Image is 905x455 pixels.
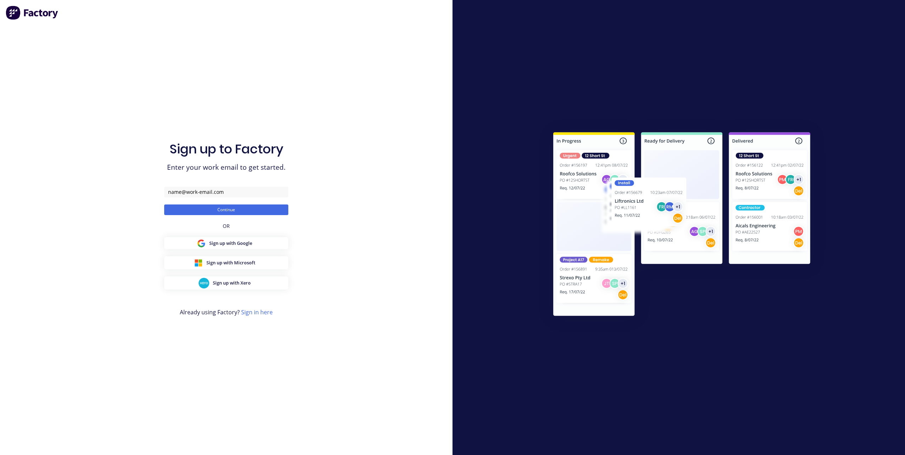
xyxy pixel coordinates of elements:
button: Sign up with Xero [164,276,288,290]
input: name@work-email.com [164,187,288,197]
button: Sign up with Microsoft [164,256,288,269]
span: Already using Factory? [180,308,273,316]
span: Sign up with Microsoft [206,259,255,266]
button: Continue [164,204,288,215]
a: Sign in here [241,308,273,316]
button: Sign up with Google [164,237,288,249]
span: Sign up with Google [209,240,252,247]
span: Enter your work email to get started. [167,162,285,173]
span: Sign up with Xero [213,280,251,286]
img: Sign in [538,118,826,333]
h1: Sign up to Factory [170,141,283,157]
span: OR [223,222,230,230]
img: Factory [6,6,59,20]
